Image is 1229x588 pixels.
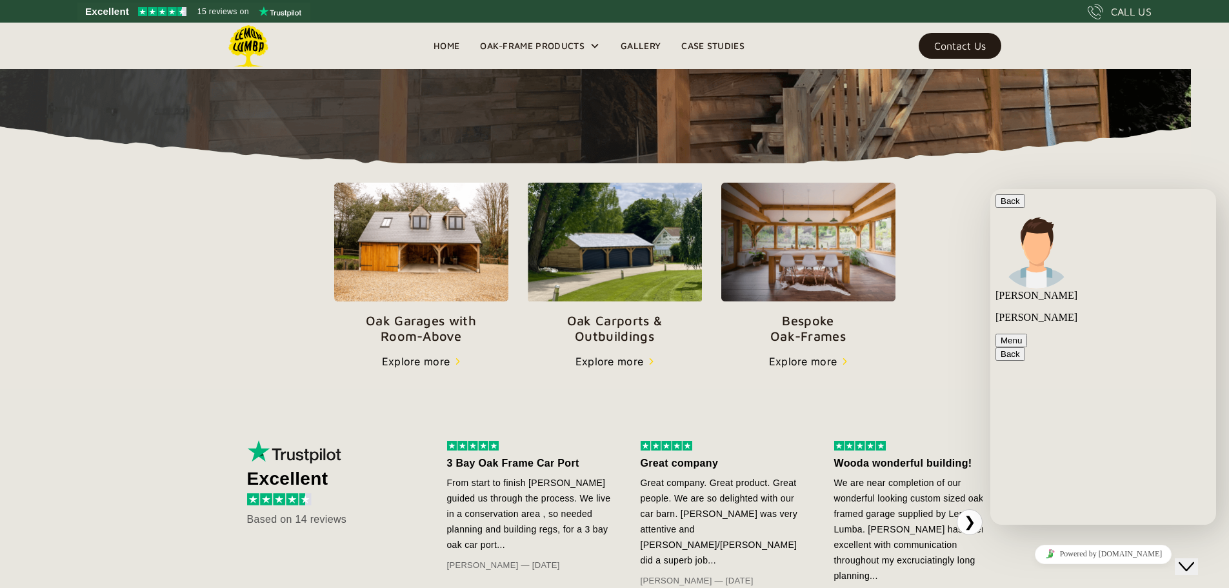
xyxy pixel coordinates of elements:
iframe: chat widget [1175,536,1216,575]
button: ❯ [957,509,983,535]
a: Explore more [575,354,654,369]
div: Oak-Frame Products [480,38,585,54]
img: 5 stars [834,441,886,451]
span: 15 reviews on [197,4,249,19]
p: Oak Carports & Outbuildings [528,313,702,344]
a: Contact Us [919,33,1001,59]
img: Trustpilot [247,440,344,463]
a: Gallery [610,36,671,56]
img: 5 stars [447,441,499,451]
div: Explore more [769,354,837,369]
a: CALL US [1088,4,1152,19]
img: Trustpilot logo [259,6,301,17]
div: 3 Bay Oak Frame Car Port [447,456,615,471]
img: 4.5 stars [247,493,312,505]
a: Explore more [769,354,848,369]
div: Explore more [382,354,450,369]
a: Oak Carports &Outbuildings [528,183,702,344]
div: [PERSON_NAME] — [DATE] [447,558,615,573]
a: See Lemon Lumba reviews on Trustpilot [77,3,310,21]
iframe: chat widget [990,540,1216,569]
div: Wooda wonderful building! [834,456,1002,471]
div: Great company [641,456,808,471]
span: Excellent [85,4,129,19]
div: Oak-Frame Products [470,23,610,69]
a: Explore more [382,354,461,369]
div: Contact Us [934,41,986,50]
a: Home [423,36,470,56]
a: Oak Garages withRoom-Above [334,183,508,345]
div: Great company. Great product. Great people. We are so delighted with our car barn. [PERSON_NAME] ... [641,475,808,568]
div: From start to finish [PERSON_NAME] guided us through the process. We live in a conservation area ... [447,475,615,553]
div: CALL US [1111,4,1152,19]
img: Trustpilot 4.5 stars [138,7,186,16]
iframe: chat widget [990,189,1216,525]
a: Case Studies [671,36,755,56]
div: We are near completion of our wonderful looking custom sized oak framed garage supplied by Lemon ... [834,475,1002,583]
div: Excellent [247,471,408,487]
div: Based on 14 reviews [247,512,408,527]
div: Explore more [575,354,644,369]
p: Oak Garages with Room-Above [334,313,508,344]
img: 5 stars [641,441,692,451]
p: Bespoke Oak-Frames [721,313,895,344]
a: BespokeOak-Frames [721,183,895,345]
